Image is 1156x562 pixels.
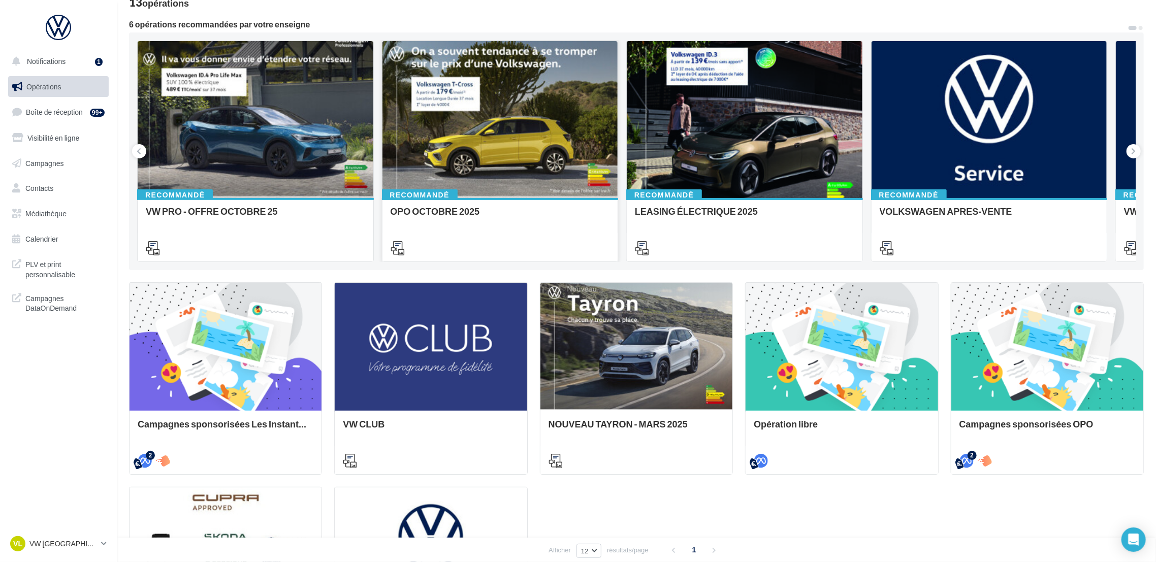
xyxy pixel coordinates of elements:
[6,287,111,317] a: Campagnes DataOnDemand
[343,419,519,439] div: VW CLUB
[6,51,107,72] button: Notifications 1
[968,451,977,460] div: 2
[25,291,105,313] span: Campagnes DataOnDemand
[6,253,111,283] a: PLV et print personnalisable
[129,20,1128,28] div: 6 opérations recommandées par votre enseigne
[29,539,97,549] p: VW [GEOGRAPHIC_DATA]
[6,76,111,97] a: Opérations
[880,206,1099,226] div: VOLKSWAGEN APRES-VENTE
[25,235,58,243] span: Calendrier
[754,419,929,439] div: Opération libre
[6,228,111,250] a: Calendrier
[138,419,313,439] div: Campagnes sponsorisées Les Instants VW Octobre
[27,134,79,142] span: Visibilité en ligne
[25,209,67,218] span: Médiathèque
[26,108,83,116] span: Boîte de réception
[391,206,610,226] div: OPO OCTOBRE 2025
[549,545,571,555] span: Afficher
[8,534,109,553] a: VL VW [GEOGRAPHIC_DATA]
[26,82,61,91] span: Opérations
[576,544,601,558] button: 12
[6,153,111,174] a: Campagnes
[90,109,105,117] div: 99+
[871,189,947,201] div: Recommandé
[146,206,365,226] div: VW PRO - OFFRE OCTOBRE 25
[6,101,111,123] a: Boîte de réception99+
[626,189,702,201] div: Recommandé
[686,542,702,558] span: 1
[6,178,111,199] a: Contacts
[549,419,724,439] div: NOUVEAU TAYRON - MARS 2025
[607,545,649,555] span: résultats/page
[95,58,103,66] div: 1
[146,451,155,460] div: 2
[6,127,111,149] a: Visibilité en ligne
[25,257,105,279] span: PLV et print personnalisable
[27,57,66,65] span: Notifications
[635,206,854,226] div: LEASING ÉLECTRIQUE 2025
[959,419,1135,439] div: Campagnes sponsorisées OPO
[25,158,64,167] span: Campagnes
[581,547,589,555] span: 12
[1121,527,1146,552] div: Open Intercom Messenger
[6,203,111,224] a: Médiathèque
[13,539,22,549] span: VL
[382,189,458,201] div: Recommandé
[137,189,213,201] div: Recommandé
[25,184,53,192] span: Contacts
